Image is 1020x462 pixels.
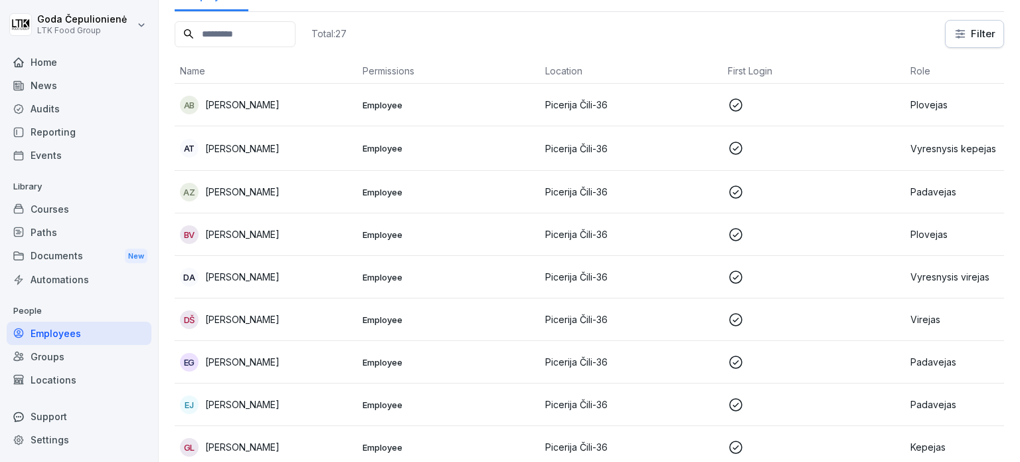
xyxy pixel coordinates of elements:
p: Picerija Čili-36 [545,227,717,241]
a: DocumentsNew [7,244,151,269]
div: AB [180,96,199,114]
p: Picerija Čili-36 [545,270,717,284]
a: Locations [7,368,151,392]
p: [PERSON_NAME] [205,142,280,156]
p: Employee [363,229,535,241]
div: Support [7,405,151,428]
th: Permissions [357,58,540,84]
th: First Login [722,58,905,84]
div: Documents [7,244,151,269]
p: LTK Food Group [37,26,127,35]
p: Employee [363,314,535,326]
a: Groups [7,345,151,368]
p: Library [7,176,151,197]
button: Filter [946,21,1003,47]
p: Picerija Čili-36 [545,142,717,156]
div: GL [180,438,199,457]
a: Reporting [7,120,151,144]
p: Employee [363,142,535,154]
th: Name [175,58,357,84]
p: Employee [363,99,535,111]
p: Picerija Čili-36 [545,185,717,199]
div: AT [180,139,199,158]
a: Automations [7,268,151,291]
a: Events [7,144,151,167]
p: Picerija Čili-36 [545,398,717,411]
div: Filter [954,27,995,41]
a: Paths [7,221,151,244]
p: [PERSON_NAME] [205,398,280,411]
div: AZ [180,183,199,201]
div: EJ [180,396,199,414]
p: [PERSON_NAME] [205,440,280,454]
a: Courses [7,197,151,221]
a: Audits [7,97,151,120]
a: Settings [7,428,151,451]
p: Employee [363,186,535,198]
p: [PERSON_NAME] [205,355,280,369]
div: EG [180,353,199,372]
p: Picerija Čili-36 [545,440,717,454]
p: [PERSON_NAME] [205,98,280,112]
p: Employee [363,399,535,411]
p: Employee [363,271,535,283]
th: Location [540,58,722,84]
p: People [7,300,151,322]
p: Picerija Čili-36 [545,355,717,369]
a: Employees [7,322,151,345]
div: New [125,249,147,264]
p: [PERSON_NAME] [205,270,280,284]
p: Employee [363,441,535,453]
p: [PERSON_NAME] [205,312,280,326]
div: DŠ [180,310,199,329]
p: Employee [363,356,535,368]
p: Total: 27 [311,27,347,40]
p: Picerija Čili-36 [545,312,717,326]
a: Home [7,51,151,74]
p: [PERSON_NAME] [205,185,280,199]
div: BV [180,225,199,244]
div: DA [180,268,199,287]
p: Picerija Čili-36 [545,98,717,112]
p: [PERSON_NAME] [205,227,280,241]
p: Goda Čepulionienė [37,14,127,25]
a: News [7,74,151,97]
